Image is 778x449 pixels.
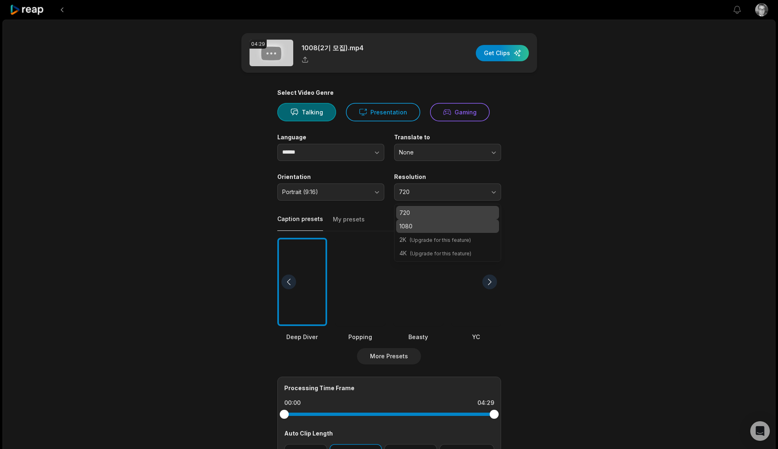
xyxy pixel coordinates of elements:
button: Caption presets [277,215,323,231]
button: Get Clips [476,45,529,61]
button: Portrait (9:16) [277,183,384,201]
div: 04:29 [477,399,494,407]
div: Processing Time Frame [284,384,494,392]
div: Open Intercom Messenger [750,421,770,441]
div: Deep Diver [277,333,327,341]
span: 720 [399,188,485,196]
div: 00:00 [284,399,301,407]
div: 720 [394,204,501,262]
button: My presets [333,215,365,231]
div: Select Video Genre [277,89,501,96]
button: Talking [277,103,336,121]
label: Resolution [394,173,501,181]
div: YC [451,333,501,341]
button: More Presets [357,348,421,364]
button: Gaming [430,103,490,121]
span: (Upgrade for this feature) [410,250,471,257]
p: 2K [399,235,496,244]
button: 720 [394,183,501,201]
div: Popping [335,333,385,341]
span: Portrait (9:16) [282,188,368,196]
button: Presentation [346,103,420,121]
label: Orientation [277,173,384,181]
div: Auto Clip Length [284,429,494,438]
button: None [394,144,501,161]
span: None [399,149,485,156]
div: Beasty [393,333,443,341]
label: Language [277,134,384,141]
label: Translate to [394,134,501,141]
p: 720 [399,208,496,217]
span: (Upgrade for this feature) [410,237,471,243]
p: 1080 [399,222,496,230]
p: 4K [399,249,496,257]
p: 1008(2기 모집).mp4 [301,43,363,53]
div: 04:29 [250,40,267,49]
